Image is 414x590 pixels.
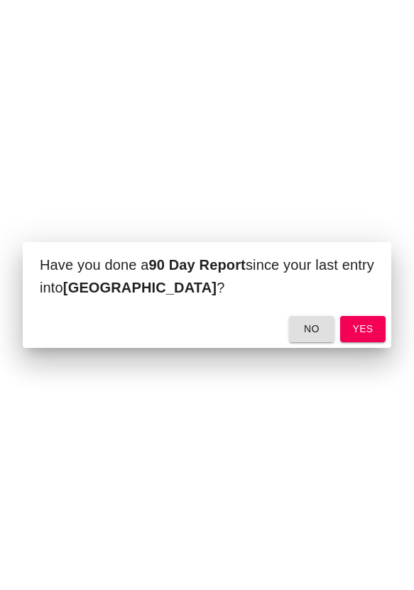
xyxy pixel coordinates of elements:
[148,257,245,273] b: 90 Day Report
[63,280,217,295] b: [GEOGRAPHIC_DATA]
[40,257,374,295] span: Have you done a since your last entry into ?
[300,320,323,338] span: no
[340,316,386,342] button: yes
[352,320,374,338] span: yes
[289,316,334,342] button: no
